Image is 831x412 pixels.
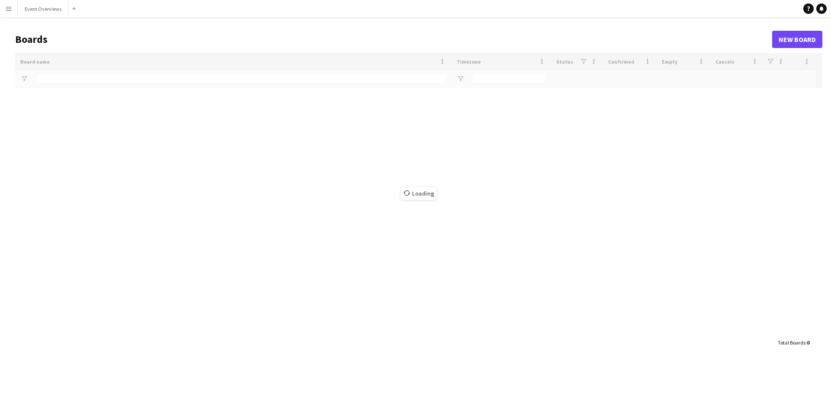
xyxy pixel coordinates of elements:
[807,339,809,346] span: 0
[772,31,822,48] a: New Board
[18,0,69,17] button: Event Overviews
[778,334,809,351] div: :
[778,339,805,346] span: Total Boards
[15,33,772,46] h1: Boards
[401,187,437,200] span: Loading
